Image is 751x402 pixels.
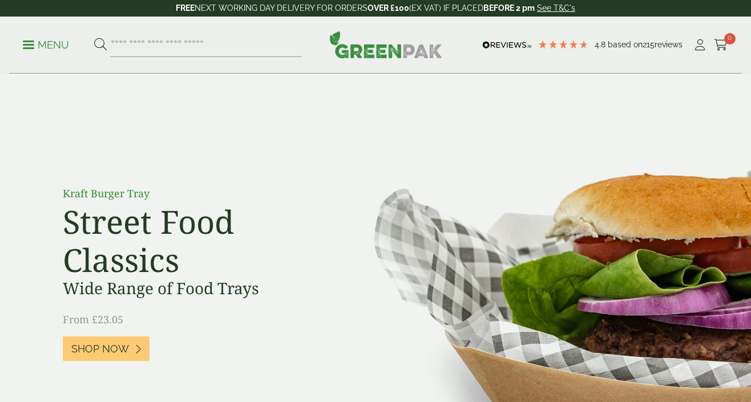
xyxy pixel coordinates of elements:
[693,39,707,51] i: My Account
[482,41,532,49] img: REVIEWS.io
[23,38,69,52] p: Menu
[63,336,150,361] a: Shop Now
[714,36,728,54] a: 0
[63,279,320,298] h3: Wide Range of Food Trays
[71,343,129,355] span: Shop Now
[329,31,442,58] img: GreenPak Supplies
[538,39,589,50] div: 4.79 Stars
[63,312,123,326] span: From £23.05
[643,40,655,49] span: 215
[176,3,195,13] strong: FREE
[724,33,736,44] span: 0
[23,38,69,50] a: Menu
[483,3,535,13] strong: BEFORE 2 pm
[368,3,409,13] strong: OVER £100
[655,40,683,49] span: reviews
[537,3,575,13] a: See T&C's
[63,186,320,201] p: Kraft Burger Tray
[714,39,728,51] i: Cart
[63,202,320,279] h2: Street Food Classics
[608,40,643,49] span: Based on
[595,40,608,49] span: 4.8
